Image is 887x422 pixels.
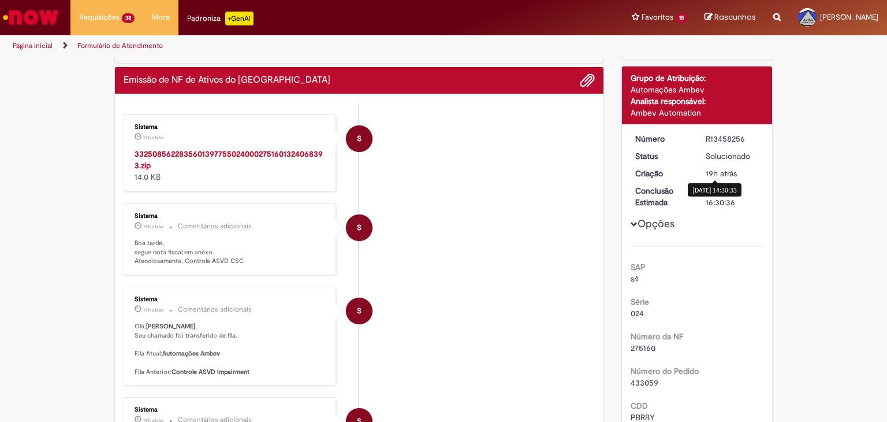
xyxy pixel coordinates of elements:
[357,125,361,153] span: S
[627,185,698,208] dt: Conclusão Estimada
[178,221,252,231] small: Comentários adicionais
[357,297,361,325] span: S
[143,134,163,141] time: 28/08/2025 14:53:33
[172,368,249,376] b: Controle ASVD Impairment
[820,12,878,22] span: [PERSON_NAME]
[631,84,764,95] div: Automações Ambev
[77,41,163,50] a: Formulário de Atendimento
[187,12,254,25] div: Padroniza
[706,168,737,179] span: 19h atrás
[706,150,759,162] div: Solucionado
[152,12,170,23] span: More
[178,305,252,314] small: Comentários adicionais
[135,406,327,413] div: Sistema
[143,223,163,230] time: 28/08/2025 14:53:33
[346,298,372,324] div: System
[357,214,361,242] span: S
[631,343,655,353] span: 275160
[346,125,372,152] div: Sistema
[135,149,323,171] a: 33250856228356013977550240002751601324068393.zip
[631,297,649,307] b: Série
[631,95,764,107] div: Analista responsável:
[631,273,639,284] span: s4
[706,168,759,179] div: 28/08/2025 14:30:33
[143,306,163,313] span: 19h atrás
[631,377,658,388] span: 433059
[642,12,673,23] span: Favoritos
[676,13,687,23] span: 15
[631,366,699,376] b: Número do Pedido
[705,12,756,23] a: Rascunhos
[79,12,120,23] span: Requisições
[162,349,220,358] b: Automações Ambev
[146,322,195,331] b: [PERSON_NAME]
[135,322,327,376] p: Olá, , Seu chamado foi transferido de fila. Fila Atual: Fila Anterior:
[9,35,583,57] ul: Trilhas de página
[135,296,327,303] div: Sistema
[714,12,756,23] span: Rascunhos
[143,134,163,141] span: 19h atrás
[631,262,646,272] b: SAP
[688,183,741,197] div: [DATE] 14:30:33
[143,306,163,313] time: 28/08/2025 14:53:31
[225,12,254,25] p: +GenAi
[627,150,698,162] dt: Status
[706,133,759,145] div: R13458256
[13,41,53,50] a: Página inicial
[1,6,61,29] img: ServiceNow
[135,148,327,183] div: 14.0 KB
[627,133,698,145] dt: Número
[631,331,683,342] b: Número da NF
[135,239,327,266] p: Boa tarde, segue nota fiscal em anexo. Atenciosamente, Controle ASVD CSC
[631,72,764,84] div: Grupo de Atribuição:
[135,124,327,131] div: Sistema
[143,223,163,230] span: 19h atrás
[631,308,644,319] span: 024
[580,73,595,88] button: Adicionar anexos
[122,13,135,23] span: 38
[124,75,330,86] h2: Emissão de NF de Ativos do ASVD Histórico de tíquete
[346,214,372,241] div: System
[631,107,764,119] div: Ambev Automation
[135,213,327,220] div: Sistema
[627,168,698,179] dt: Criação
[631,401,648,411] b: CDD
